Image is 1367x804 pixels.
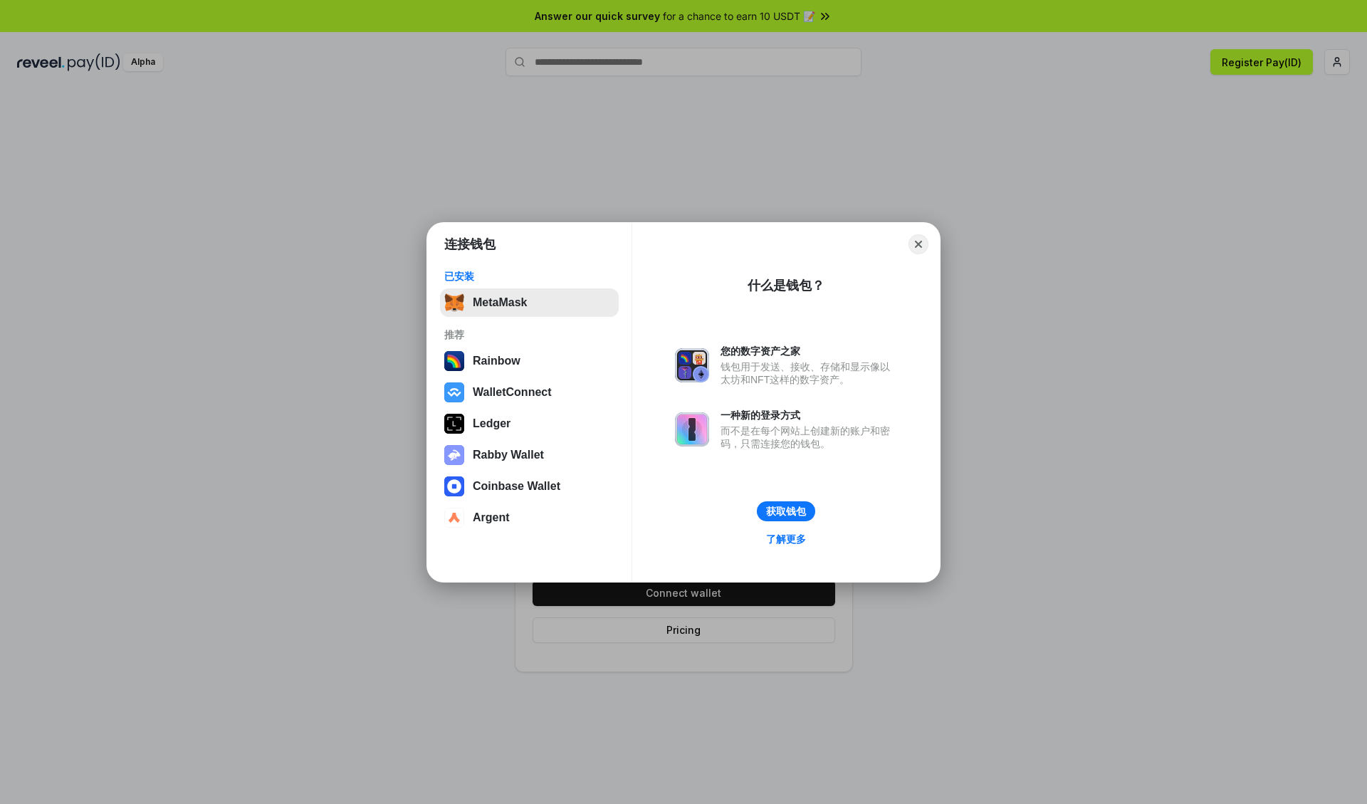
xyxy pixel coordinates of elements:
[675,412,709,447] img: svg+xml,%3Csvg%20xmlns%3D%22http%3A%2F%2Fwww.w3.org%2F2000%2Fsvg%22%20fill%3D%22none%22%20viewBox...
[444,351,464,371] img: svg+xml,%3Csvg%20width%3D%22120%22%20height%3D%22120%22%20viewBox%3D%220%200%20120%20120%22%20fil...
[473,355,520,367] div: Rainbow
[721,360,897,386] div: 钱包用于发送、接收、存储和显示像以太坊和NFT这样的数字资产。
[721,424,897,450] div: 而不是在每个网站上创建新的账户和密码，只需连接您的钱包。
[440,472,619,501] button: Coinbase Wallet
[748,277,824,294] div: 什么是钱包？
[758,530,815,548] a: 了解更多
[908,234,928,254] button: Close
[473,511,510,524] div: Argent
[440,288,619,317] button: MetaMask
[444,414,464,434] img: svg+xml,%3Csvg%20xmlns%3D%22http%3A%2F%2Fwww.w3.org%2F2000%2Fsvg%22%20width%3D%2228%22%20height%3...
[721,345,897,357] div: 您的数字资产之家
[473,480,560,493] div: Coinbase Wallet
[444,508,464,528] img: svg+xml,%3Csvg%20width%3D%2228%22%20height%3D%2228%22%20viewBox%3D%220%200%2028%2028%22%20fill%3D...
[473,296,527,309] div: MetaMask
[444,270,614,283] div: 已安装
[440,441,619,469] button: Rabby Wallet
[440,378,619,407] button: WalletConnect
[473,417,510,430] div: Ledger
[444,445,464,465] img: svg+xml,%3Csvg%20xmlns%3D%22http%3A%2F%2Fwww.w3.org%2F2000%2Fsvg%22%20fill%3D%22none%22%20viewBox...
[444,476,464,496] img: svg+xml,%3Csvg%20width%3D%2228%22%20height%3D%2228%22%20viewBox%3D%220%200%2028%2028%22%20fill%3D...
[444,236,496,253] h1: 连接钱包
[444,382,464,402] img: svg+xml,%3Csvg%20width%3D%2228%22%20height%3D%2228%22%20viewBox%3D%220%200%2028%2028%22%20fill%3D...
[675,348,709,382] img: svg+xml,%3Csvg%20xmlns%3D%22http%3A%2F%2Fwww.w3.org%2F2000%2Fsvg%22%20fill%3D%22none%22%20viewBox...
[766,505,806,518] div: 获取钱包
[473,449,544,461] div: Rabby Wallet
[721,409,897,422] div: 一种新的登录方式
[473,386,552,399] div: WalletConnect
[444,328,614,341] div: 推荐
[440,503,619,532] button: Argent
[757,501,815,521] button: 获取钱包
[440,347,619,375] button: Rainbow
[440,409,619,438] button: Ledger
[444,293,464,313] img: svg+xml,%3Csvg%20fill%3D%22none%22%20height%3D%2233%22%20viewBox%3D%220%200%2035%2033%22%20width%...
[766,533,806,545] div: 了解更多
